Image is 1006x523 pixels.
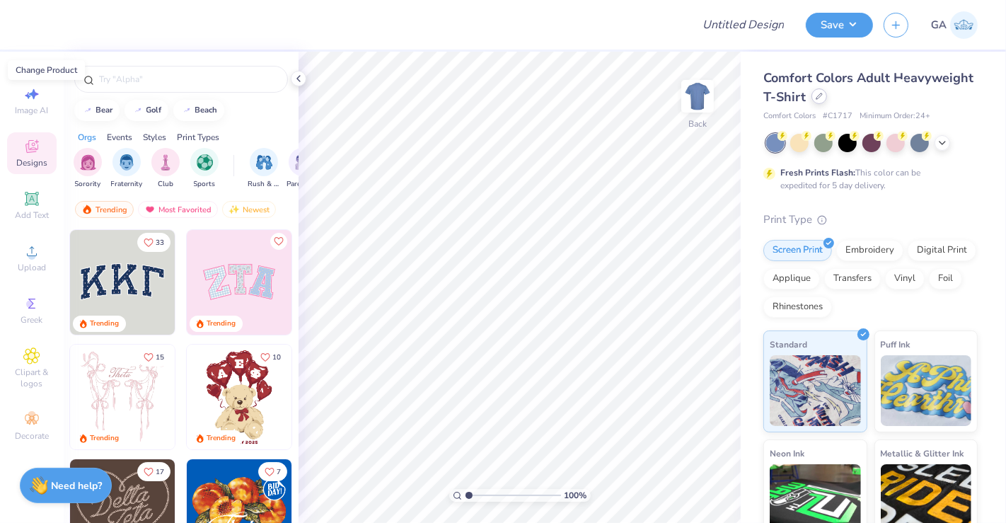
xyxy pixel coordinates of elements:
[52,479,103,493] strong: Need help?
[763,110,816,122] span: Comfort Colors
[763,69,973,105] span: Comfort Colors Adult Heavyweight T-Shirt
[291,345,396,449] img: e74243e0-e378-47aa-a400-bc6bcb25063a
[565,489,587,502] span: 100 %
[688,117,707,130] div: Back
[287,179,319,190] span: Parent's Weekend
[75,201,134,218] div: Trending
[111,148,143,190] button: filter button
[111,148,143,190] div: filter for Fraternity
[248,148,280,190] div: filter for Rush & Bid
[107,131,132,144] div: Events
[780,166,954,192] div: This color can be expedited for 5 day delivery.
[8,60,85,80] div: Change Product
[16,157,47,168] span: Designs
[90,318,119,329] div: Trending
[254,347,287,367] button: Like
[132,106,144,115] img: trend_line.gif
[82,106,93,115] img: trend_line.gif
[270,233,287,250] button: Like
[295,154,311,171] img: Parent's Weekend Image
[195,106,218,114] div: beach
[16,105,49,116] span: Image AI
[177,131,219,144] div: Print Types
[181,106,192,115] img: trend_line.gif
[137,347,170,367] button: Like
[137,462,170,481] button: Like
[222,201,276,218] div: Newest
[763,212,978,228] div: Print Type
[881,355,972,426] img: Puff Ink
[146,106,162,114] div: golf
[137,233,170,252] button: Like
[860,110,930,122] span: Minimum Order: 24 +
[881,446,964,461] span: Metallic & Glitter Ink
[194,179,216,190] span: Sports
[229,205,240,214] img: Newest.gif
[7,367,57,389] span: Clipart & logos
[763,297,832,318] div: Rhinestones
[111,179,143,190] span: Fraternity
[125,100,168,121] button: golf
[138,201,218,218] div: Most Favorited
[190,148,219,190] button: filter button
[248,148,280,190] button: filter button
[885,268,925,289] div: Vinyl
[256,154,272,171] img: Rush & Bid Image
[74,100,120,121] button: bear
[18,262,46,273] span: Upload
[763,268,820,289] div: Applique
[81,205,93,214] img: trending.gif
[277,469,281,476] span: 7
[683,82,712,110] img: Back
[143,131,166,144] div: Styles
[70,345,175,449] img: 83dda5b0-2158-48ca-832c-f6b4ef4c4536
[96,106,113,114] div: bear
[950,11,978,39] img: Gaurisha Aggarwal
[836,240,903,261] div: Embroidery
[287,148,319,190] div: filter for Parent's Weekend
[187,345,291,449] img: 587403a7-0594-4a7f-b2bd-0ca67a3ff8dd
[98,72,279,86] input: Try "Alpha"
[824,268,881,289] div: Transfers
[156,354,164,361] span: 15
[156,239,164,246] span: 33
[90,433,119,444] div: Trending
[119,154,134,171] img: Fraternity Image
[770,337,807,352] span: Standard
[175,345,279,449] img: d12a98c7-f0f7-4345-bf3a-b9f1b718b86e
[74,148,102,190] button: filter button
[929,268,962,289] div: Foil
[158,154,173,171] img: Club Image
[770,355,861,426] img: Standard
[931,11,978,39] a: GA
[190,148,219,190] div: filter for Sports
[770,446,804,461] span: Neon Ink
[197,154,213,171] img: Sports Image
[151,148,180,190] button: filter button
[74,148,102,190] div: filter for Sorority
[70,230,175,335] img: 3b9aba4f-e317-4aa7-a679-c95a879539bd
[80,154,96,171] img: Sorority Image
[258,462,287,481] button: Like
[287,148,319,190] button: filter button
[175,230,279,335] img: edfb13fc-0e43-44eb-bea2-bf7fc0dd67f9
[144,205,156,214] img: most_fav.gif
[156,469,164,476] span: 17
[691,11,795,39] input: Untitled Design
[207,318,236,329] div: Trending
[173,100,224,121] button: beach
[908,240,976,261] div: Digital Print
[15,209,49,221] span: Add Text
[75,179,101,190] span: Sorority
[931,17,947,33] span: GA
[207,433,236,444] div: Trending
[823,110,852,122] span: # C1717
[881,337,910,352] span: Puff Ink
[21,314,43,326] span: Greek
[15,430,49,442] span: Decorate
[763,240,832,261] div: Screen Print
[806,13,873,38] button: Save
[158,179,173,190] span: Club
[151,148,180,190] div: filter for Club
[248,179,280,190] span: Rush & Bid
